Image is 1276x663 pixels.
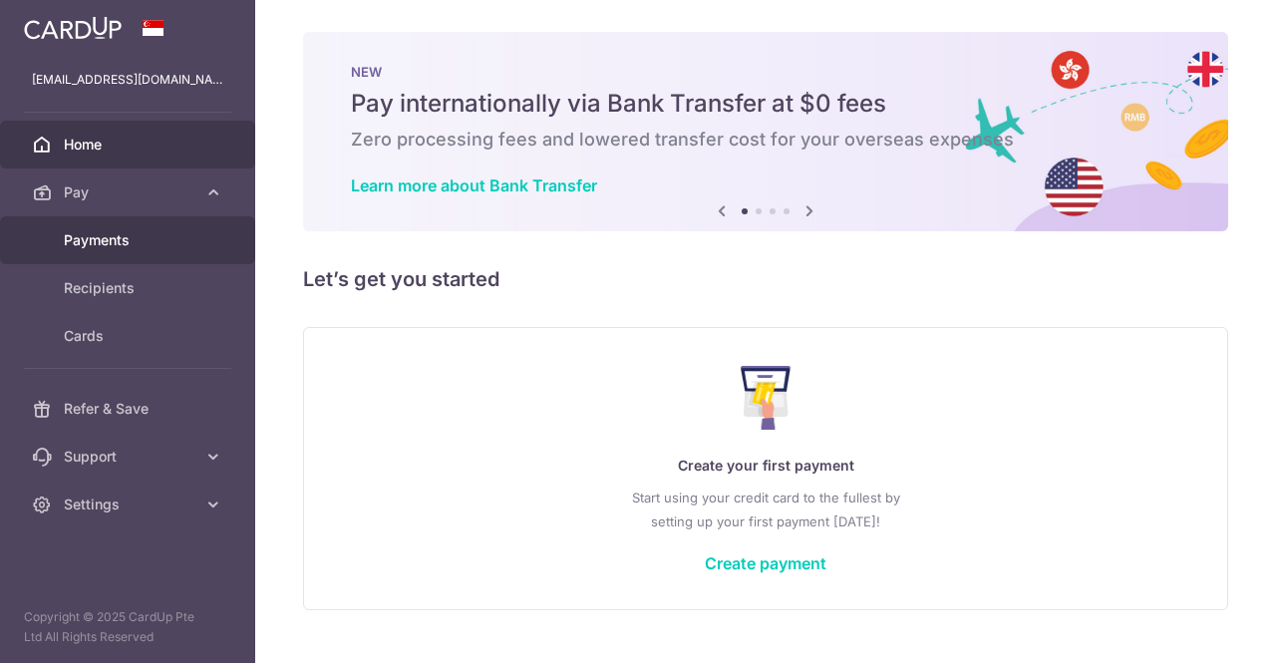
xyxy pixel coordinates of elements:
a: Create payment [705,553,826,573]
span: Support [64,447,195,467]
a: Learn more about Bank Transfer [351,175,597,195]
span: Settings [64,495,195,514]
span: Payments [64,230,195,250]
h6: Zero processing fees and lowered transfer cost for your overseas expenses [351,128,1180,152]
p: Create your first payment [344,454,1187,478]
span: Pay [64,182,195,202]
img: Bank transfer banner [303,32,1228,231]
span: Recipients [64,278,195,298]
img: Make Payment [741,366,792,430]
span: Refer & Save [64,399,195,419]
img: CardUp [24,16,122,40]
span: Home [64,135,195,155]
h5: Pay internationally via Bank Transfer at $0 fees [351,88,1180,120]
span: Cards [64,326,195,346]
p: [EMAIL_ADDRESS][DOMAIN_NAME] [32,70,223,90]
p: Start using your credit card to the fullest by setting up your first payment [DATE]! [344,486,1187,533]
h5: Let’s get you started [303,263,1228,295]
p: NEW [351,64,1180,80]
